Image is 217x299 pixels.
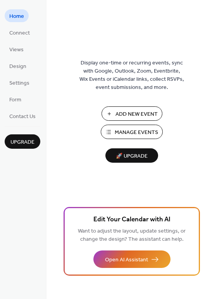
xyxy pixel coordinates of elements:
[9,46,24,54] span: Views
[5,134,40,149] button: Upgrade
[93,250,170,268] button: Open AI Assistant
[9,79,29,87] span: Settings
[9,29,30,37] span: Connect
[9,12,24,21] span: Home
[105,148,158,163] button: 🚀 Upgrade
[5,76,34,89] a: Settings
[79,59,184,92] span: Display one-time or recurring events, sync with Google, Outlook, Zoom, Eventbrite, Wix Events or ...
[10,138,34,146] span: Upgrade
[5,26,34,39] a: Connect
[93,214,170,225] span: Edit Your Calendar with AI
[5,59,31,72] a: Design
[102,106,162,121] button: Add New Event
[115,129,158,137] span: Manage Events
[9,96,21,104] span: Form
[5,110,40,122] a: Contact Us
[5,9,29,22] a: Home
[5,43,28,56] a: Views
[105,256,148,264] span: Open AI Assistant
[110,151,153,162] span: 🚀 Upgrade
[115,110,158,118] span: Add New Event
[5,93,26,106] a: Form
[9,113,36,121] span: Contact Us
[78,226,186,245] span: Want to adjust the layout, update settings, or change the design? The assistant can help.
[101,125,163,139] button: Manage Events
[9,63,26,71] span: Design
